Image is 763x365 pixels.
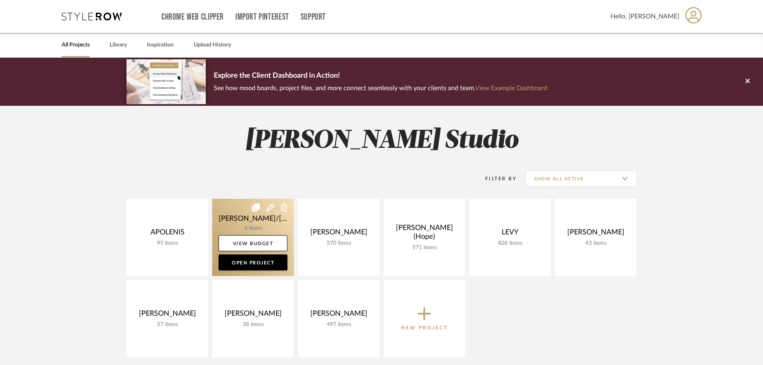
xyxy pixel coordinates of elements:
[219,235,287,251] a: View Budget
[93,126,670,156] h2: [PERSON_NAME] Studio
[561,240,630,247] div: 43 items
[304,228,373,240] div: [PERSON_NAME]
[384,280,465,357] button: New Project
[126,59,206,104] img: d5d033c5-7b12-40c2-a960-1ecee1989c38.png
[610,12,679,21] span: Hello, [PERSON_NAME]
[475,85,547,91] a: View Example Dashboard
[561,228,630,240] div: [PERSON_NAME]
[390,244,459,251] div: 571 items
[133,321,202,328] div: 57 items
[301,14,326,20] a: Support
[147,40,174,50] a: Inspiration
[161,14,224,20] a: Chrome Web Clipper
[214,70,547,83] p: Explore the Client Dashboard in Action!
[133,309,202,321] div: [PERSON_NAME]
[133,240,202,247] div: 95 items
[476,228,544,240] div: LEVY
[304,321,373,328] div: 497 items
[194,40,231,50] a: Upload History
[214,83,547,94] p: See how mood boards, project files, and more connect seamlessly with your clients and team.
[62,40,90,50] a: All Projects
[401,324,448,332] p: New Project
[133,228,202,240] div: APOLENIS
[304,240,373,247] div: 570 items
[110,40,127,50] a: Library
[219,321,287,328] div: 38 items
[304,309,373,321] div: [PERSON_NAME]
[475,175,517,183] div: Filter By
[235,14,289,20] a: Import Pinterest
[476,240,544,247] div: 828 items
[219,254,287,270] a: Open Project
[390,224,459,244] div: [PERSON_NAME] (Hope)
[219,309,287,321] div: [PERSON_NAME]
